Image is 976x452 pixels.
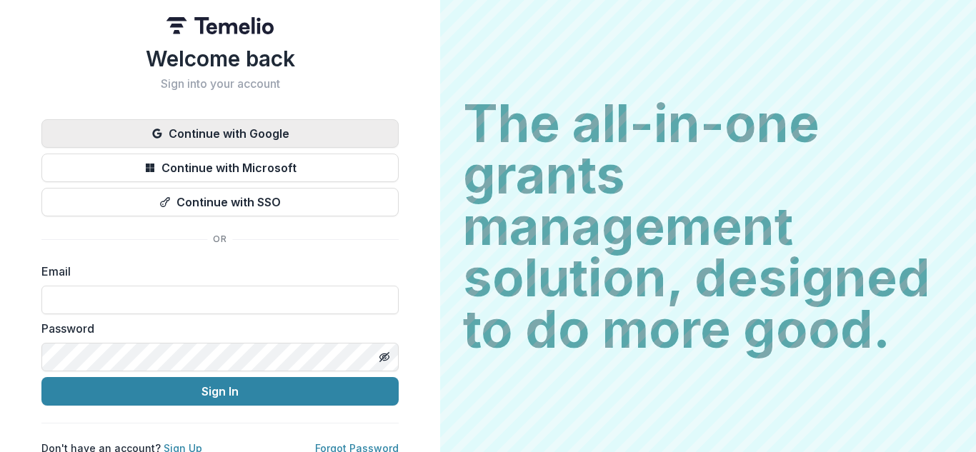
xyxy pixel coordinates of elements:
button: Continue with Google [41,119,399,148]
button: Continue with Microsoft [41,154,399,182]
button: Toggle password visibility [373,346,396,368]
label: Password [41,320,390,337]
button: Continue with SSO [41,188,399,216]
img: Temelio [166,17,274,34]
h2: Sign into your account [41,77,399,91]
button: Sign In [41,377,399,406]
label: Email [41,263,390,280]
h1: Welcome back [41,46,399,71]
